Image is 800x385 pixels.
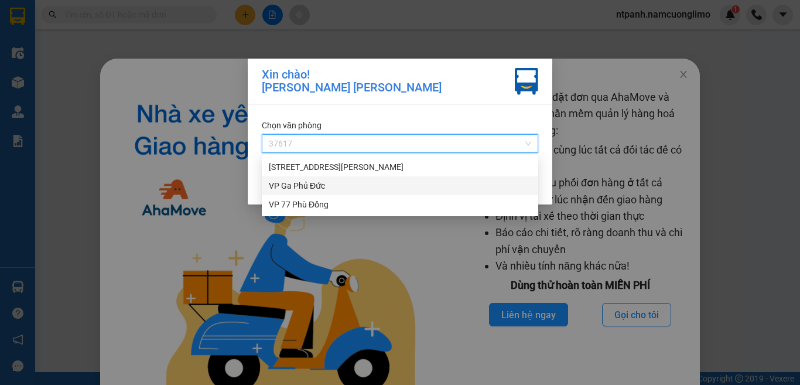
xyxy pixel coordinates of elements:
[262,68,442,95] div: Xin chào! [PERSON_NAME] [PERSON_NAME]
[262,119,538,132] div: Chọn văn phòng
[262,158,538,176] div: 142 Hai Bà Trưng
[269,179,531,192] div: VP Ga Phủ Đức
[262,195,538,214] div: VP 77 Phù Đổng
[269,135,531,152] span: 37617
[262,176,538,195] div: VP Ga Phủ Đức
[515,68,538,95] img: vxr-icon
[269,198,531,211] div: VP 77 Phù Đổng
[269,161,531,173] div: [STREET_ADDRESS][PERSON_NAME]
